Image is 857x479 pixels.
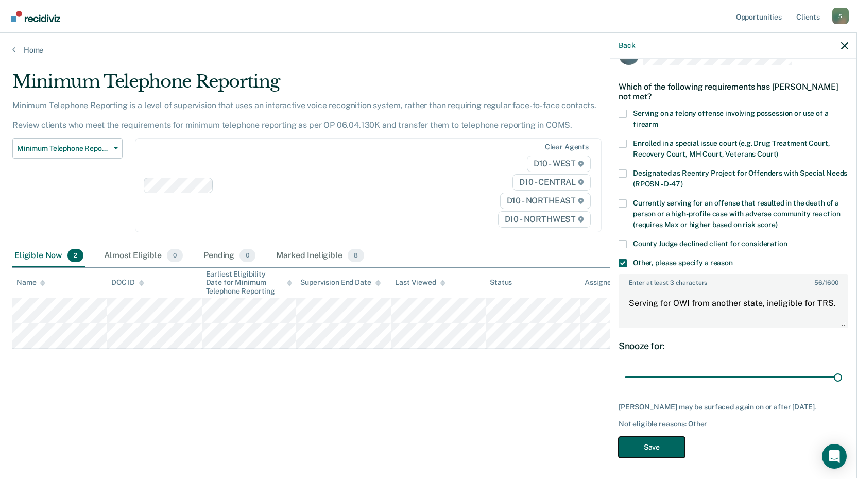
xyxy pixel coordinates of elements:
span: D10 - NORTHEAST [500,193,591,209]
span: Minimum Telephone Reporting [17,144,110,153]
span: Designated as Reentry Project for Offenders with Special Needs (RPOSN - D-47) [633,169,847,188]
p: Minimum Telephone Reporting is a level of supervision that uses an interactive voice recognition ... [12,100,596,130]
span: 0 [167,249,183,262]
a: Home [12,45,845,55]
div: Minimum Telephone Reporting [12,71,655,100]
div: Clear agents [545,143,589,151]
div: Last Viewed [395,278,445,287]
div: S [832,8,849,24]
div: Supervision End Date [300,278,380,287]
span: / 1600 [814,279,838,286]
span: County Judge declined client for consideration [633,239,787,248]
div: Marked Ineligible [274,245,366,267]
button: Save [619,437,685,458]
div: Snooze for: [619,340,848,352]
span: 2 [67,249,83,262]
div: Almost Eligible [102,245,185,267]
div: Status [490,278,512,287]
img: Recidiviz [11,11,60,22]
span: Currently serving for an offense that resulted in the death of a person or a high-profile case wi... [633,199,840,229]
div: Not eligible reasons: Other [619,420,848,429]
textarea: Serving for OWI from another state, ineligible for TRS. [620,289,847,327]
span: Other, please specify a reason [633,259,733,267]
div: Which of the following requirements has [PERSON_NAME] not met? [619,74,848,110]
span: Enrolled in a special issue court (e.g. Drug Treatment Court, Recovery Court, MH Court, Veterans ... [633,139,830,158]
div: Pending [201,245,258,267]
button: Back [619,41,635,50]
div: [PERSON_NAME] may be surfaced again on or after [DATE]. [619,403,848,412]
div: Earliest Eligibility Date for Minimum Telephone Reporting [206,270,293,296]
div: Name [16,278,45,287]
span: D10 - NORTHWEST [498,211,591,228]
div: Assigned to [585,278,633,287]
span: Serving on a felony offense involving possession or use of a firearm [633,109,829,128]
span: D10 - CENTRAL [512,174,591,191]
span: D10 - WEST [527,156,591,172]
span: 0 [239,249,255,262]
div: Eligible Now [12,245,85,267]
span: 56 [814,279,822,286]
div: DOC ID [111,278,144,287]
label: Enter at least 3 characters [620,275,847,286]
button: Profile dropdown button [832,8,849,24]
span: 8 [348,249,364,262]
div: Open Intercom Messenger [822,444,847,469]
